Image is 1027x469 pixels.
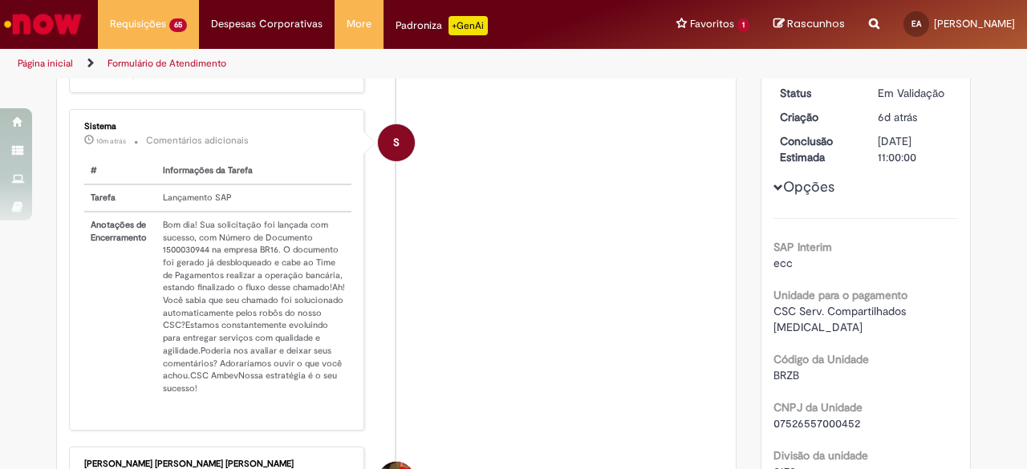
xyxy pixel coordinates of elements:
[768,133,867,165] dt: Conclusão Estimada
[773,240,832,254] b: SAP Interim
[690,16,734,32] span: Favoritos
[393,123,400,162] span: S
[156,184,351,212] td: Lançamento SAP
[84,459,351,469] div: [PERSON_NAME] [PERSON_NAME] [PERSON_NAME]
[347,16,371,32] span: More
[773,448,868,463] b: Divisão da unidade
[773,400,863,414] b: CNPJ da Unidade
[773,352,869,366] b: Código da Unidade
[108,57,226,70] a: Formulário de Atendimento
[773,256,793,270] span: ecc
[934,17,1015,30] span: [PERSON_NAME]
[211,16,323,32] span: Despesas Corporativas
[773,304,909,334] span: CSC Serv. Compartilhados [MEDICAL_DATA]
[84,122,351,131] div: Sistema
[878,110,917,124] span: 6d atrás
[84,212,156,402] th: Anotações de Encerramento
[449,16,488,35] p: +GenAi
[878,110,917,124] time: 26/08/2025 12:10:45
[84,158,156,184] th: #
[768,85,867,101] dt: Status
[737,18,749,32] span: 1
[156,158,351,184] th: Informações da Tarefa
[396,16,488,35] div: Padroniza
[12,49,672,79] ul: Trilhas de página
[96,136,126,146] span: 10m atrás
[773,416,860,431] span: 07526557000452
[773,288,907,302] b: Unidade para o pagamento
[2,8,84,40] img: ServiceNow
[378,124,415,161] div: System
[768,109,867,125] dt: Criação
[878,85,952,101] div: Em Validação
[878,133,952,165] div: [DATE] 11:00:00
[110,16,166,32] span: Requisições
[169,18,187,32] span: 65
[84,184,156,212] th: Tarefa
[911,18,921,29] span: EA
[96,136,126,146] time: 01/09/2025 09:32:35
[773,17,845,32] a: Rascunhos
[146,134,249,148] small: Comentários adicionais
[156,212,351,402] td: Bom dia! Sua solicitação foi lançada com sucesso, com Número de Documento 1500030944 na empresa B...
[787,16,845,31] span: Rascunhos
[18,57,73,70] a: Página inicial
[878,109,952,125] div: 26/08/2025 12:10:45
[773,368,799,382] span: BRZB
